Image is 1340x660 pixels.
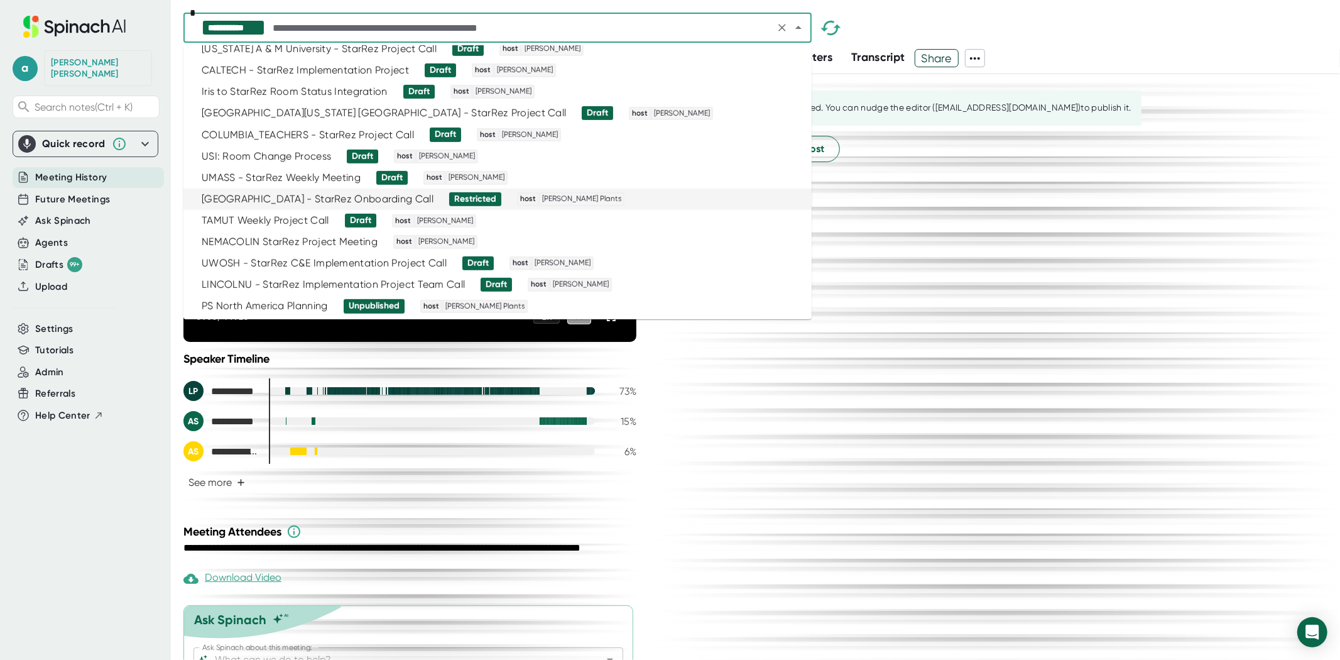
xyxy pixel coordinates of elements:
[425,172,444,184] span: host
[474,86,533,97] span: [PERSON_NAME]
[202,193,433,206] div: [GEOGRAPHIC_DATA] - StarRez Onboarding Call
[393,216,413,227] span: host
[35,409,90,423] span: Help Center
[430,65,451,76] div: Draft
[202,300,328,312] div: PS North America Planning
[511,258,530,269] span: host
[540,194,623,205] span: [PERSON_NAME] Plants
[183,571,281,586] div: Download Video
[501,43,520,55] span: host
[183,411,259,431] div: Anna Strejc
[915,49,959,67] button: Share
[685,102,1131,114] div: This summary is still being edited. You can nudge the editor ([EMAIL_ADDRESS][DOMAIN_NAME]) to pu...
[202,129,414,141] div: COLUMBIA_TEACHERS - StarRez Project Call
[35,170,107,185] button: Meeting History
[605,415,636,427] div: 15 %
[42,138,106,150] div: Quick record
[35,409,104,423] button: Help Center
[67,257,82,272] div: 99+
[381,172,403,184] div: Draft
[35,365,64,380] button: Admin
[435,129,456,140] div: Draft
[183,381,204,401] div: LP
[773,19,791,36] button: Clear
[467,258,489,269] div: Draft
[51,57,145,79] div: Anna Strejc
[417,236,476,248] span: [PERSON_NAME]
[447,172,506,184] span: [PERSON_NAME]
[1297,617,1327,647] div: Open Intercom Messenger
[605,446,636,458] div: 6 %
[13,56,38,81] span: a
[35,280,67,294] button: Upload
[415,216,475,227] span: [PERSON_NAME]
[183,471,250,493] button: See more+
[35,343,74,358] button: Tutorials
[486,279,507,290] div: Draft
[183,352,636,366] div: Speaker Timeline
[851,49,905,66] button: Transcript
[202,107,566,119] div: [GEOGRAPHIC_DATA][US_STATE] [GEOGRAPHIC_DATA] - StarRez Project Call
[454,194,496,205] div: Restricted
[523,43,582,55] span: [PERSON_NAME]
[408,86,430,97] div: Draft
[529,279,548,290] span: host
[202,257,447,270] div: UWOSH - StarRez C&E Implementation Project Call
[35,257,82,272] button: Drafts 99+
[202,43,437,55] div: [US_STATE] A & M University - StarRez Project Call
[35,214,91,228] button: Ask Spinach
[35,257,82,272] div: Drafts
[183,441,204,461] div: AS
[395,151,415,162] span: host
[444,301,526,312] span: [PERSON_NAME] Plants
[194,612,266,627] div: Ask Spinach
[202,236,378,248] div: NEMACOLIN StarRez Project Meeting
[652,108,712,119] span: [PERSON_NAME]
[35,387,75,401] button: Referrals
[35,101,133,113] span: Search notes (Ctrl + K)
[417,151,477,162] span: [PERSON_NAME]
[630,108,650,119] span: host
[395,236,414,248] span: host
[183,524,640,539] div: Meeting Attendees
[915,47,959,69] span: Share
[183,381,259,401] div: Lori Plants
[350,215,371,226] div: Draft
[349,300,400,312] div: Unpublished
[495,65,555,76] span: [PERSON_NAME]
[457,43,479,55] div: Draft
[587,107,608,119] div: Draft
[35,322,74,336] button: Settings
[533,258,592,269] span: [PERSON_NAME]
[605,385,636,397] div: 73 %
[35,192,110,207] button: Future Meetings
[518,194,538,205] span: host
[202,172,361,184] div: UMASS - StarRez Weekly Meeting
[202,278,465,291] div: LINCOLNU - StarRez Implementation Project Team Call
[18,131,153,157] div: Quick record
[500,129,560,141] span: [PERSON_NAME]
[202,85,388,98] div: Iris to StarRez Room Status Integration
[551,279,611,290] span: [PERSON_NAME]
[202,214,329,227] div: TAMUT Weekly Project Call
[452,86,471,97] span: host
[478,129,498,141] span: host
[352,151,373,162] div: Draft
[202,64,409,77] div: CALTECH - StarRez Implementation Project
[202,150,331,163] div: USI: Room Change Process
[422,301,441,312] span: host
[237,478,245,488] span: +
[183,411,204,431] div: AS
[35,236,68,250] button: Agents
[473,65,493,76] span: host
[851,50,905,64] span: Transcript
